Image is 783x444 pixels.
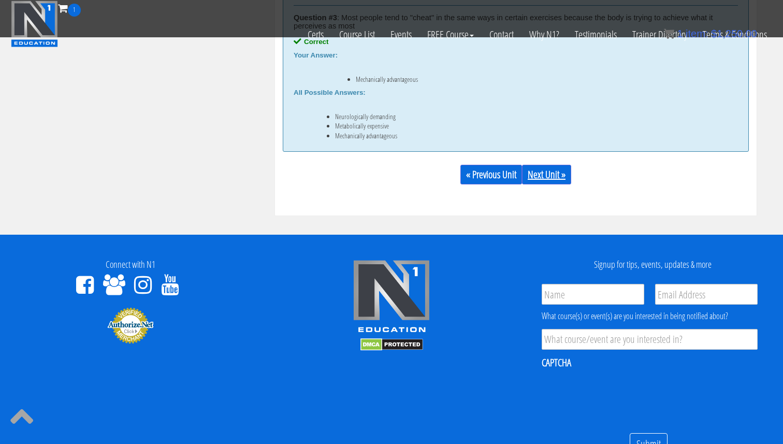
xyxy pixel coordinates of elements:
bdi: 1,250.00 [711,28,757,39]
b: All Possible Answers: [294,89,366,96]
span: $ [711,28,717,39]
a: « Previous Unit [460,165,522,184]
a: Certs [300,17,331,53]
a: Next Unit » [522,165,571,184]
a: 1 [58,1,81,15]
li: Mechanically advantageous [356,75,717,83]
li: Metabolically expensive [335,122,717,130]
img: icon11.png [664,28,674,39]
b: Your Answer: [294,51,338,59]
a: Events [383,17,419,53]
iframe: reCAPTCHA [542,376,699,417]
input: Email Address [655,284,758,305]
li: Mechanically advantageous [335,132,717,140]
img: n1-education [11,1,58,47]
a: Why N1? [521,17,567,53]
a: Contact [482,17,521,53]
span: 1 [68,4,81,17]
li: Neurologically demanding [335,112,717,121]
input: What course/event are you interested in? [542,329,758,350]
img: n1-edu-logo [353,260,430,336]
h4: Connect with N1 [8,260,253,270]
div: What course(s) or event(s) are you interested in being notified about? [542,310,758,322]
img: DMCA.com Protection Status [360,338,423,351]
label: CAPTCHA [542,356,571,369]
span: item: [686,28,708,39]
a: Course List [331,17,383,53]
a: Terms & Conditions [695,17,775,53]
a: FREE Course [419,17,482,53]
h4: Signup for tips, events, updates & more [530,260,775,270]
a: 1 item: $1,250.00 [664,28,757,39]
input: Name [542,284,644,305]
img: Authorize.Net Merchant - Click to Verify [107,307,154,344]
a: Testimonials [567,17,625,53]
span: 1 [677,28,683,39]
a: Trainer Directory [625,17,695,53]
